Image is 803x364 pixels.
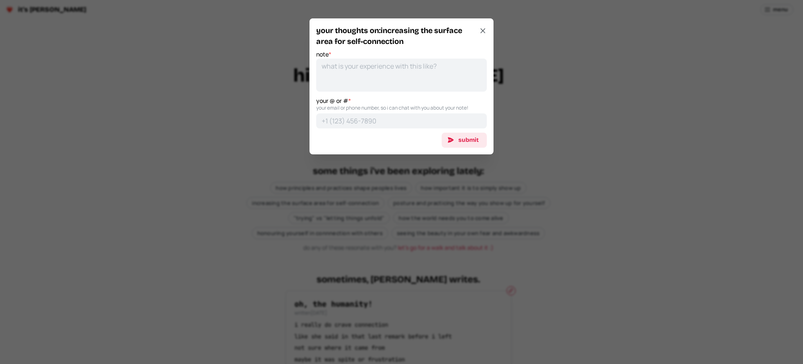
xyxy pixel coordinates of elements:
[316,97,351,105] label: your @ or #
[458,133,479,147] span: submit
[442,133,487,148] button: submit
[316,25,477,47] h2: your thoughts on: increasing the surface area for self-connection
[316,113,487,128] input: +1 (123) 456-7890
[316,105,487,111] p: your email or phone number, so i can chat with you about your note!
[316,50,331,59] label: note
